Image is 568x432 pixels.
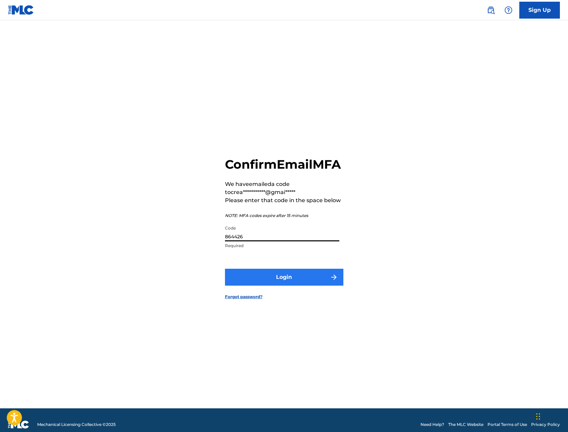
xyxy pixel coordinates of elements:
[487,422,527,428] a: Portal Terms of Use
[225,196,343,205] p: Please enter that code in the space below
[225,243,339,249] p: Required
[330,273,338,281] img: f7272a7cc735f4ea7f67.svg
[504,6,513,14] img: help
[8,5,34,15] img: MLC Logo
[519,2,560,19] a: Sign Up
[225,213,343,219] p: NOTE: MFA codes expire after 15 minutes
[484,3,498,17] a: Public Search
[502,3,515,17] div: Help
[8,421,29,429] img: logo
[487,6,495,14] img: search
[225,294,263,300] a: Forgot password?
[448,422,483,428] a: The MLC Website
[421,422,444,428] a: Need Help?
[536,406,540,427] div: Drag
[225,269,343,286] button: Login
[225,157,343,172] h2: Confirm Email MFA
[37,422,116,428] span: Mechanical Licensing Collective © 2025
[531,422,560,428] a: Privacy Policy
[534,400,568,432] iframe: Chat Widget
